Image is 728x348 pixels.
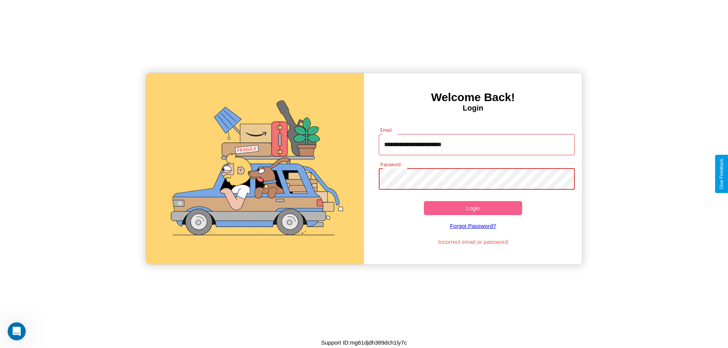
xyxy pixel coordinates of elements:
iframe: Intercom live chat [8,322,26,340]
label: Email [380,127,392,133]
a: Forgot Password? [375,215,571,237]
img: gif [146,73,364,264]
div: Give Feedback [719,159,724,189]
p: Incorrect email or password [375,237,571,247]
button: Login [424,201,522,215]
h4: Login [364,104,582,112]
label: Password [380,161,400,168]
p: Support ID: mg61djdh389dch1ly7c [321,337,407,348]
h3: Welcome Back! [364,91,582,104]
